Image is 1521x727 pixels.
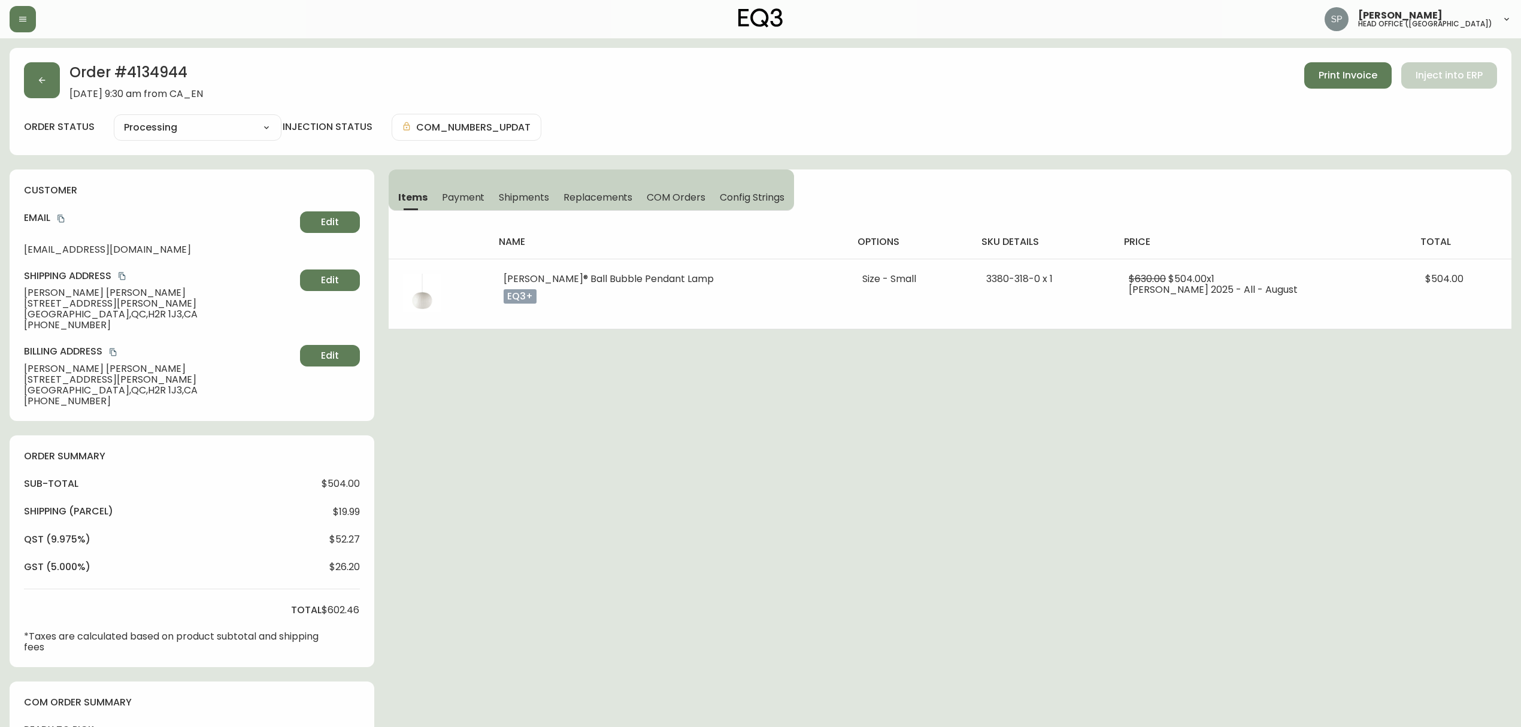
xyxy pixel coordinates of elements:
[403,274,441,312] img: b7aa0912-20a6-4566-b270-182ed83c6afa.jpg
[1425,272,1464,286] span: $504.00
[291,604,322,617] h4: total
[738,8,783,28] img: logo
[321,349,339,362] span: Edit
[24,533,90,546] h4: qst (9.975%)
[398,191,428,204] span: Items
[24,385,295,396] span: [GEOGRAPHIC_DATA] , QC , H2R 1J3 , CA
[24,396,295,407] span: [PHONE_NUMBER]
[55,213,67,225] button: copy
[24,505,113,518] h4: Shipping ( Parcel )
[24,374,295,385] span: [STREET_ADDRESS][PERSON_NAME]
[647,191,705,204] span: COM Orders
[862,274,958,284] li: Size - Small
[499,235,838,249] h4: name
[69,89,203,99] span: [DATE] 9:30 am from CA_EN
[986,272,1053,286] span: 3380-318-0 x 1
[442,191,485,204] span: Payment
[24,287,295,298] span: [PERSON_NAME] [PERSON_NAME]
[321,216,339,229] span: Edit
[24,309,295,320] span: [GEOGRAPHIC_DATA] , QC , H2R 1J3 , CA
[116,270,128,282] button: copy
[300,211,360,233] button: Edit
[24,244,295,255] span: [EMAIL_ADDRESS][DOMAIN_NAME]
[1124,235,1401,249] h4: price
[24,320,295,331] span: [PHONE_NUMBER]
[300,345,360,366] button: Edit
[24,269,295,283] h4: Shipping Address
[329,562,360,572] span: $26.20
[1129,283,1298,296] span: [PERSON_NAME] 2025 - All - August
[24,211,295,225] h4: Email
[563,191,632,204] span: Replacements
[24,477,78,490] h4: sub-total
[981,235,1105,249] h4: sku details
[499,191,549,204] span: Shipments
[720,191,784,204] span: Config Strings
[1358,11,1443,20] span: [PERSON_NAME]
[24,696,360,709] h4: com order summary
[1420,235,1502,249] h4: total
[300,269,360,291] button: Edit
[333,507,360,517] span: $19.99
[69,62,203,89] h2: Order # 4134944
[504,272,714,286] span: [PERSON_NAME]® Ball Bubble Pendant Lamp
[1129,272,1166,286] span: $630.00
[1325,7,1349,31] img: 0cb179e7bf3690758a1aaa5f0aafa0b4
[322,478,360,489] span: $504.00
[1304,62,1392,89] button: Print Invoice
[24,561,90,574] h4: gst (5.000%)
[329,534,360,545] span: $52.27
[1319,69,1377,82] span: Print Invoice
[858,235,962,249] h4: options
[24,184,360,197] h4: customer
[24,298,295,309] span: [STREET_ADDRESS][PERSON_NAME]
[24,345,295,358] h4: Billing Address
[24,631,322,653] p: *Taxes are calculated based on product subtotal and shipping fees
[321,274,339,287] span: Edit
[1168,272,1214,286] span: $504.00 x 1
[1358,20,1492,28] h5: head office ([GEOGRAPHIC_DATA])
[504,289,537,304] p: eq3+
[107,346,119,358] button: copy
[24,450,360,463] h4: order summary
[322,605,359,616] span: $602.46
[24,120,95,134] label: order status
[24,363,295,374] span: [PERSON_NAME] [PERSON_NAME]
[283,120,372,134] h4: injection status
